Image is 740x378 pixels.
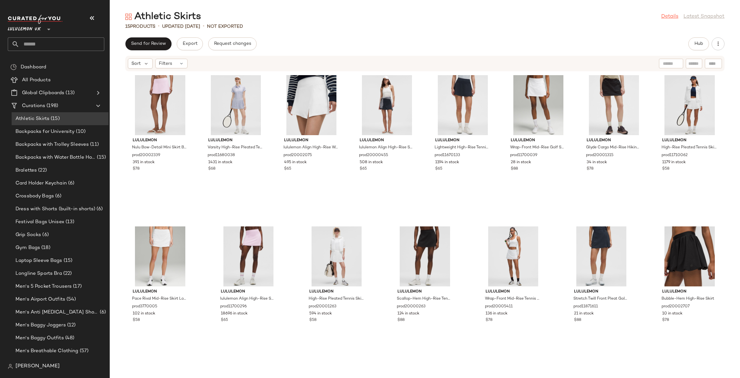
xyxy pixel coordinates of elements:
span: $78 [486,317,492,323]
span: (15) [62,257,73,264]
div: Athletic Skirts [125,10,201,23]
span: 21 in stock [574,311,594,317]
span: 28 in stock [511,160,531,165]
span: Dress with Shorts (built-in shorts) [15,205,95,213]
span: (10) [75,128,86,135]
span: Send for Review [131,41,166,46]
span: [PERSON_NAME] [15,363,60,370]
span: prod11670133 [435,153,460,158]
span: lululemon [397,289,452,295]
p: Not Exported [207,23,243,30]
span: 10 in stock [662,311,683,317]
span: prod11871611 [573,304,598,310]
span: (22) [62,270,72,277]
span: (57) [78,347,89,355]
span: Lululemon UK [8,22,41,34]
span: Athletic Skirts [15,115,49,123]
span: • [203,23,204,30]
span: 124 in stock [397,311,419,317]
span: Scallop-Hem High-Rise Tennis Skirt [397,296,452,302]
span: prod20002707 [662,304,690,310]
span: Men's Baggy Outfits [15,334,64,342]
span: (17) [72,283,82,290]
span: $78 [662,317,669,323]
span: 18696 in stock [221,311,248,317]
span: Sort [131,60,141,67]
img: svg%3e [10,64,17,70]
span: $88 [511,166,518,172]
span: Filters [159,60,172,67]
span: lululemon [208,138,263,144]
img: svg%3e [8,364,13,369]
img: LW8AOWS_070105_1 [128,75,193,135]
span: Curations [22,102,45,110]
span: Request changes [214,41,251,46]
span: lululemon [587,138,642,144]
span: Crossbody Bags [15,193,54,200]
img: LW8AMNS_0001_1 [392,226,457,286]
span: Festival Bags Unisex [15,218,64,226]
span: $65 [284,166,291,172]
span: (198) [45,102,58,110]
span: (6) [98,309,106,316]
span: • [158,23,159,30]
span: Wrap-Front Mid-Rise Golf Skirt [510,145,565,151]
img: LW8AK7S_031382_1 [430,75,495,135]
span: Global Clipboards [22,89,64,97]
span: lululemon [662,289,717,295]
span: $78 [133,166,139,172]
span: 594 in stock [309,311,332,317]
button: Hub [688,37,709,50]
span: Men's Anti [MEDICAL_DATA] Shorts [15,309,98,316]
span: Nulu Bow-Detail Mini Skirt Balletcore Set [132,145,187,151]
span: (15) [96,154,106,161]
span: Stretch Twill Front Pleat Golf Skirt [573,296,628,302]
span: lululemon [511,138,566,144]
span: Bralettes [15,167,37,174]
span: 1194 in stock [435,160,459,165]
span: $65 [435,166,442,172]
span: 1431 in stock [208,160,232,165]
span: prod20000263 [397,304,426,310]
span: 102 in stock [133,311,155,317]
span: Grip Socks [15,231,41,239]
span: Glyde Cargo Mid-Rise Hiking Skirt [586,145,641,151]
img: LW8AQFS_0002_1 [657,75,722,135]
span: lululemon [486,289,540,295]
span: (18) [40,244,50,252]
img: cfy_white_logo.C9jOOHJF.svg [8,15,63,24]
span: (54) [65,296,76,303]
span: $68 [208,166,215,172]
span: (13) [64,89,75,97]
span: (15) [49,115,60,123]
span: Men's 5 Pocket Trousers [15,283,72,290]
span: Varsity High-Rise Pleated Tennis Skirt [208,145,262,151]
span: (11) [89,141,99,148]
span: lululemon [221,289,276,295]
span: $65 [221,317,228,323]
span: (13) [64,218,75,226]
span: (6) [54,193,61,200]
span: $78 [587,166,593,172]
span: Laptop Sleeve Bags [15,257,62,264]
span: lululemon [360,138,415,144]
button: Request changes [208,37,257,50]
span: Wrap-Front Mid-Rise Tennis Skirt [485,296,540,302]
span: Pace Rival Mid-Rise Skirt Long [132,296,187,302]
span: All Products [22,76,51,84]
img: LW8AO2S_0002_1 [279,75,344,135]
span: Backpacks with Trolley Sleeves [15,141,89,148]
button: Export [177,37,203,50]
span: lululemon [662,138,717,144]
span: (12) [66,322,76,329]
img: LW8A85T_0002_1 [128,226,193,286]
img: LW8AQ9S_032507_1 [203,75,268,135]
span: $58 [662,166,669,172]
span: prod20002075 [283,153,312,158]
span: prod20001315 [586,153,613,158]
img: LW8AMQS_045312_1 [480,226,546,286]
span: Lightweight High-Rise Tennis Skirt [435,145,489,151]
span: lululemon [435,138,490,144]
span: lululemon [133,138,188,144]
button: Send for Review [125,37,171,50]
